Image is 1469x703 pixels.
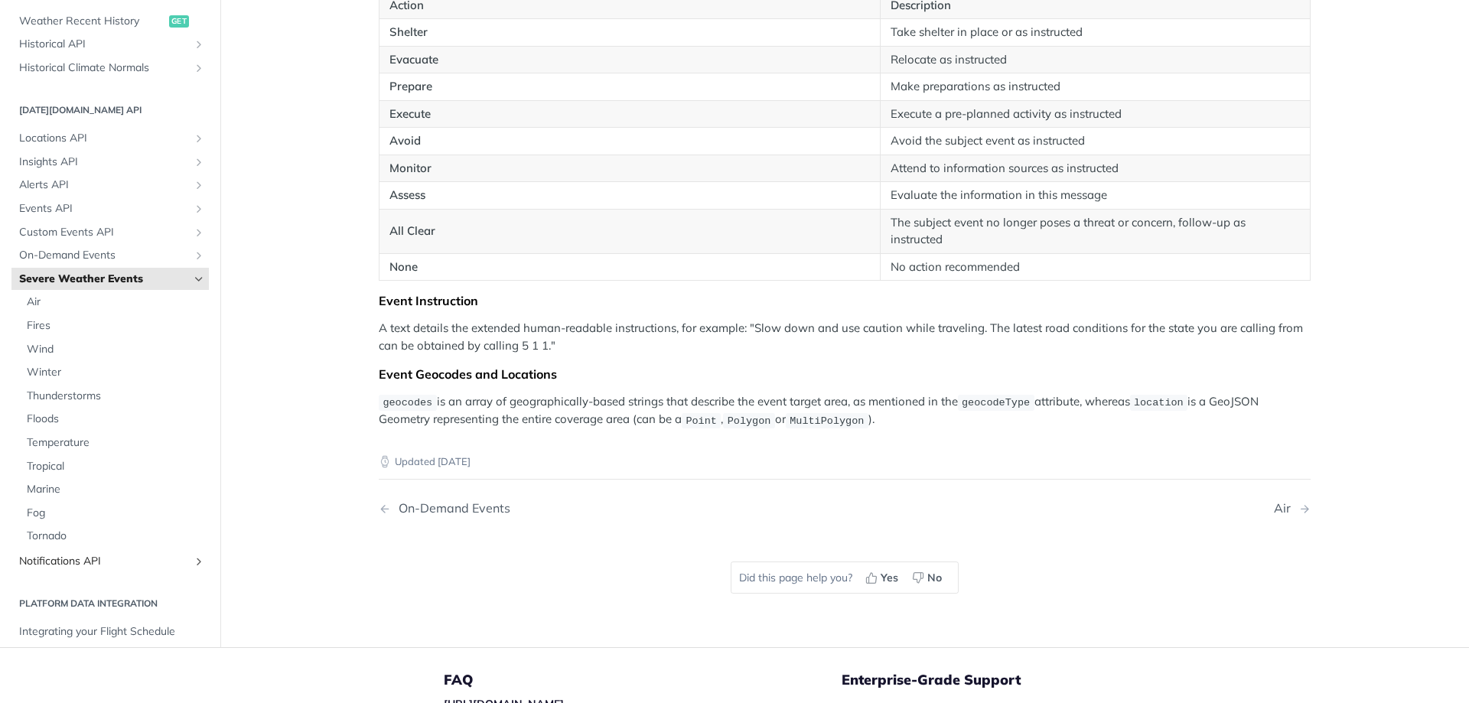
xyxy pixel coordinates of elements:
[19,502,209,525] a: Fog
[11,621,209,644] a: Integrating your Flight Schedule
[379,320,1311,354] p: A text details the extended human-readable instructions, for example: "Slow down and use caution ...
[881,19,1311,47] td: Take shelter in place or as instructed
[193,133,205,145] button: Show subpages for Locations API
[389,106,431,121] strong: Execute
[881,128,1311,155] td: Avoid the subject event as instructed
[11,174,209,197] a: Alerts APIShow subpages for Alerts API
[19,361,209,384] a: Winter
[1274,501,1311,516] a: Next Page: Air
[19,248,189,263] span: On-Demand Events
[379,366,1311,382] div: Event Geocodes and Locations
[19,408,209,431] a: Floods
[27,365,205,380] span: Winter
[389,79,432,93] strong: Prepare
[19,455,209,478] a: Tropical
[19,201,189,216] span: Events API
[11,128,209,151] a: Locations APIShow subpages for Locations API
[881,570,898,586] span: Yes
[389,161,432,175] strong: Monitor
[19,60,189,76] span: Historical Climate Normals
[27,459,205,474] span: Tropical
[731,561,959,594] div: Did this page help you?
[389,52,438,67] strong: Evacuate
[389,187,425,202] strong: Assess
[389,133,421,148] strong: Avoid
[19,554,189,569] span: Notifications API
[19,272,189,287] span: Severe Weather Events
[27,482,205,497] span: Marine
[193,226,205,239] button: Show subpages for Custom Events API
[907,566,950,589] button: No
[1274,501,1298,516] div: Air
[27,435,205,451] span: Temperature
[383,397,432,408] span: geocodes
[19,37,189,52] span: Historical API
[19,178,189,194] span: Alerts API
[193,203,205,215] button: Show subpages for Events API
[11,221,209,244] a: Custom Events APIShow subpages for Custom Events API
[19,225,189,240] span: Custom Events API
[27,342,205,357] span: Wind
[881,100,1311,128] td: Execute a pre-planned activity as instructed
[11,597,209,611] h2: Platform DATA integration
[11,197,209,220] a: Events APIShow subpages for Events API
[881,182,1311,210] td: Evaluate the information in this message
[379,293,1311,308] div: Event Instruction
[11,644,209,667] a: Integrating your Stations Data
[27,389,205,404] span: Thunderstorms
[962,397,1030,408] span: geocodeType
[881,155,1311,182] td: Attend to information sources as instructed
[881,73,1311,101] td: Make preparations as instructed
[11,151,209,174] a: Insights APIShow subpages for Insights API
[193,249,205,262] button: Show subpages for On-Demand Events
[193,156,205,168] button: Show subpages for Insights API
[11,33,209,56] a: Historical APIShow subpages for Historical API
[389,223,435,238] strong: All Clear
[444,671,842,689] h5: FAQ
[728,415,771,426] span: Polygon
[27,412,205,428] span: Floods
[927,570,942,586] span: No
[860,566,907,589] button: Yes
[881,209,1311,253] td: The subject event no longer poses a threat or concern, follow-up as instructed
[389,259,418,274] strong: None
[193,38,205,50] button: Show subpages for Historical API
[19,291,209,314] a: Air
[169,15,189,28] span: get
[11,104,209,118] h2: [DATE][DOMAIN_NAME] API
[193,273,205,285] button: Hide subpages for Severe Weather Events
[27,506,205,521] span: Fog
[19,14,165,29] span: Weather Recent History
[19,478,209,501] a: Marine
[19,526,209,548] a: Tornado
[19,625,205,640] span: Integrating your Flight Schedule
[881,253,1311,281] td: No action recommended
[11,10,209,33] a: Weather Recent Historyget
[379,486,1311,531] nav: Pagination Controls
[27,529,205,545] span: Tornado
[842,671,1200,689] h5: Enterprise-Grade Support
[379,501,778,516] a: Previous Page: On-Demand Events
[11,268,209,291] a: Severe Weather EventsHide subpages for Severe Weather Events
[686,415,717,426] span: Point
[19,132,189,147] span: Locations API
[881,46,1311,73] td: Relocate as instructed
[379,454,1311,470] p: Updated [DATE]
[193,180,205,192] button: Show subpages for Alerts API
[19,155,189,170] span: Insights API
[1134,397,1184,408] span: location
[193,555,205,568] button: Show subpages for Notifications API
[19,338,209,361] a: Wind
[27,318,205,334] span: Fires
[19,385,209,408] a: Thunderstorms
[11,550,209,573] a: Notifications APIShow subpages for Notifications API
[379,393,1311,429] p: is an array of geographically-based strings that describe the event target area, as mentioned in ...
[389,24,428,39] strong: Shelter
[27,295,205,311] span: Air
[19,431,209,454] a: Temperature
[790,415,864,426] span: MultiPolygon
[11,244,209,267] a: On-Demand EventsShow subpages for On-Demand Events
[193,62,205,74] button: Show subpages for Historical Climate Normals
[391,501,510,516] div: On-Demand Events
[19,314,209,337] a: Fires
